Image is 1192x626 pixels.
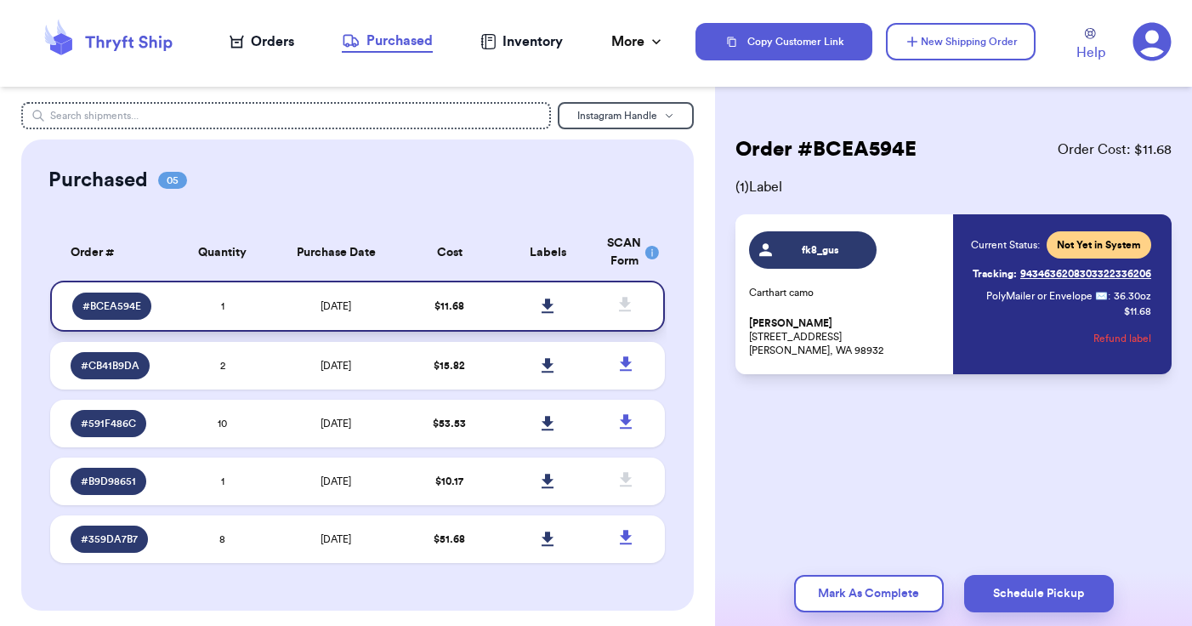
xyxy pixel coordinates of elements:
span: # 359DA7B7 [81,532,138,546]
th: Quantity [173,225,272,281]
a: Inventory [480,31,563,52]
span: $ 11.68 [434,301,464,311]
span: Not Yet in System [1057,238,1141,252]
span: [PERSON_NAME] [749,317,832,330]
span: 1 [221,301,224,311]
span: [DATE] [321,301,351,311]
span: 05 [158,172,187,189]
span: Instagram Handle [577,111,657,121]
th: Purchase Date [271,225,400,281]
button: Mark As Complete [794,575,944,612]
span: $ 10.17 [435,476,463,487]
span: Order Cost: $ 11.68 [1058,139,1172,160]
span: fk8_gus [780,243,861,257]
a: Help [1076,28,1105,63]
span: [DATE] [321,418,351,429]
span: # BCEA594E [82,299,141,313]
a: Orders [230,31,294,52]
span: Help [1076,43,1105,63]
span: $ 53.53 [433,418,466,429]
th: Order # [50,225,173,281]
span: # CB41B9DA [81,359,139,373]
span: 10 [218,418,227,429]
div: Purchased [342,31,433,51]
input: Search shipments... [21,102,551,129]
span: ( 1 ) Label [735,177,1172,197]
th: Labels [499,225,598,281]
p: Carthart camo [749,286,943,299]
span: Tracking: [973,267,1017,281]
a: Tracking:9434636208303322336206 [973,260,1151,287]
button: Instagram Handle [558,102,694,129]
div: More [611,31,665,52]
button: New Shipping Order [886,23,1036,60]
h2: Purchased [48,167,148,194]
span: [DATE] [321,476,351,487]
span: # 591F486C [81,417,136,430]
span: [DATE] [321,534,351,544]
p: $ 11.68 [1124,304,1151,318]
span: $ 51.68 [434,534,465,544]
div: SCAN Form [607,235,644,270]
th: Cost [400,225,499,281]
span: PolyMailer or Envelope ✉️ [986,291,1108,301]
span: 1 [221,476,224,487]
a: Purchased [342,31,433,53]
span: $ 15.82 [434,361,465,371]
span: 2 [220,361,225,371]
span: 8 [219,534,225,544]
span: [DATE] [321,361,351,371]
h2: Order # BCEA594E [735,136,917,163]
p: [STREET_ADDRESS] [PERSON_NAME], WA 98932 [749,316,943,357]
span: # B9D98651 [81,475,136,488]
span: 36.30 oz [1114,289,1151,303]
button: Copy Customer Link [695,23,872,60]
span: Current Status: [971,238,1040,252]
button: Refund label [1093,320,1151,357]
span: : [1108,289,1110,303]
button: Schedule Pickup [964,575,1114,612]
